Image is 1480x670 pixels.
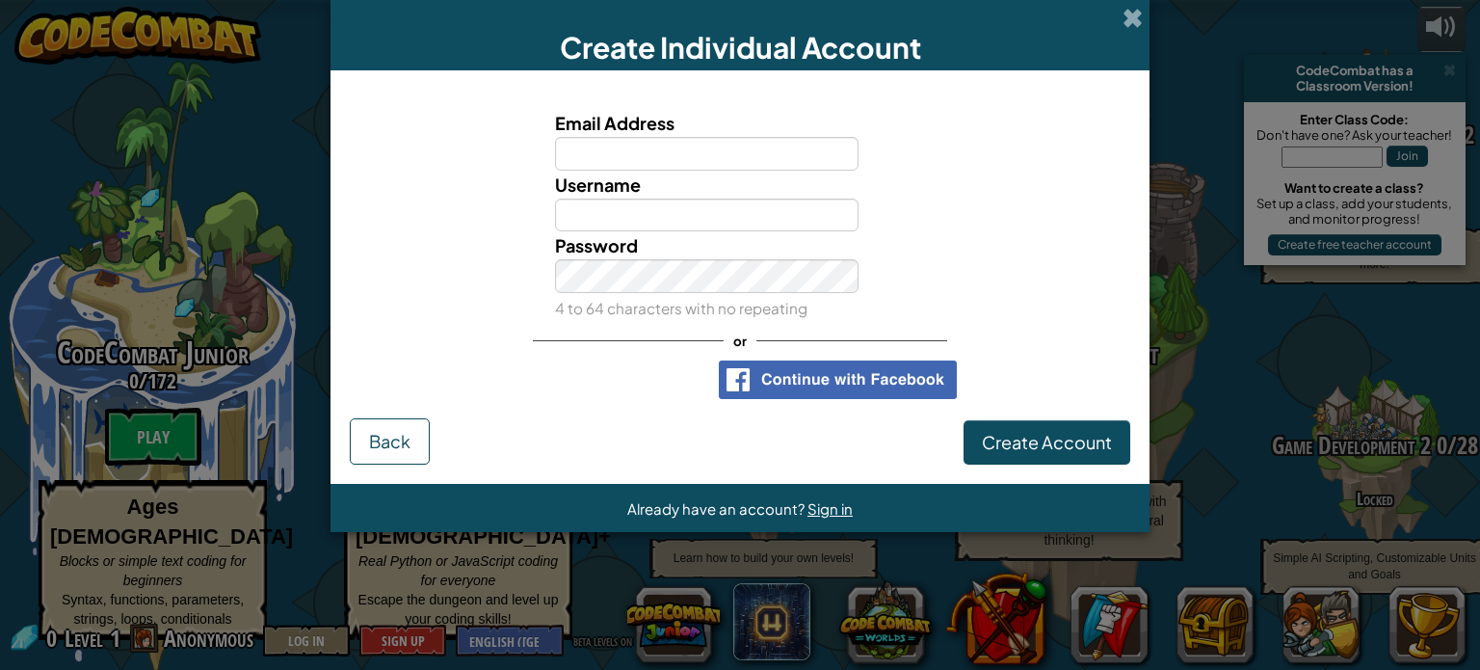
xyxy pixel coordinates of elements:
[807,499,853,518] a: Sign in
[555,112,674,134] span: Email Address
[350,418,430,465] button: Back
[724,327,756,355] span: or
[555,174,641,196] span: Username
[555,299,807,317] small: 4 to 64 characters with no repeating
[719,361,957,399] img: facebook_sso_button2.png
[514,359,709,401] iframe: Sign in with Google Button
[555,234,638,256] span: Password
[982,431,1112,453] span: Create Account
[369,430,410,452] span: Back
[964,420,1130,465] button: Create Account
[627,499,807,518] span: Already have an account?
[560,29,921,66] span: Create Individual Account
